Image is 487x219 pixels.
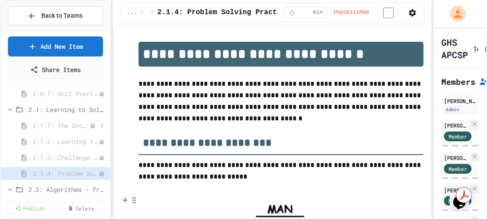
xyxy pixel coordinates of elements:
div: Unpublished [99,139,105,145]
a: Add New Item [8,36,103,56]
div: [PERSON_NAME] [444,97,476,105]
span: 2.1.3: Challenge Problem - The Bridge [33,153,99,162]
h1: GHS APCSP [441,36,468,61]
span: 2.1: Learning to Solve Hard Problems [28,105,107,114]
span: Member [448,197,467,205]
a: Delete [57,202,105,215]
button: Click to see fork details [471,43,480,54]
h2: Members [441,76,475,88]
div: My Account [440,4,468,24]
button: Back to Teams [8,6,103,25]
input: publish toggle [372,8,404,18]
div: [PERSON_NAME] [444,154,468,162]
a: Publish [6,202,54,215]
div: [PERSON_NAME] [444,186,468,194]
span: / [150,9,154,16]
span: 2.1.4: Problem Solving Practice [33,169,99,178]
span: Member [448,132,467,140]
span: Back to Teams [41,11,83,20]
span: min [313,9,323,16]
div: [PERSON_NAME] [444,121,468,129]
span: 2.0.1: Unit Overview [33,89,99,98]
div: Unpublished [90,123,96,129]
span: 2.1.1: The Growth Mindset [33,121,90,130]
span: Member [448,165,467,173]
div: Admin [444,106,461,113]
button: More options [98,121,107,130]
span: 2.2: Algorithms - from Pseudocode to Flowcharts [28,185,107,194]
div: Unpublished [99,155,105,161]
span: / [140,9,143,16]
iframe: chat widget [450,183,478,210]
div: Unpublished [99,171,105,177]
a: Share Items [8,60,103,79]
span: 2.1.2: Learning to Solve Hard Problems [33,137,99,146]
span: ... [127,9,137,16]
span: Unpublished [334,9,369,16]
div: Unpublished [99,91,105,97]
span: 2.1.4: Problem Solving Practice [158,7,290,18]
